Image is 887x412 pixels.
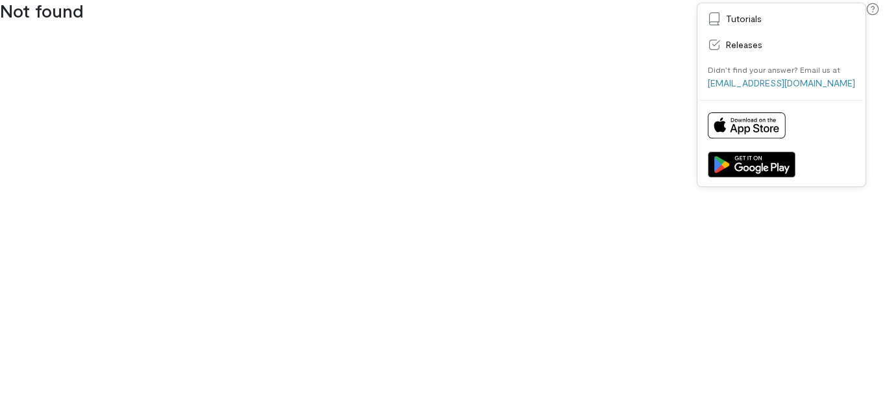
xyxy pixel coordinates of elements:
[726,38,855,51] span: Releases
[708,77,855,88] a: [EMAIL_ADDRESS][DOMAIN_NAME]
[708,112,786,138] img: Download on App Store
[700,32,863,58] a: Releases
[700,6,863,32] a: Tutorials
[708,64,840,75] div: Didn’t find your answer? Email us at
[726,12,855,25] span: Tutorials
[708,151,795,177] img: Get it on Google Play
